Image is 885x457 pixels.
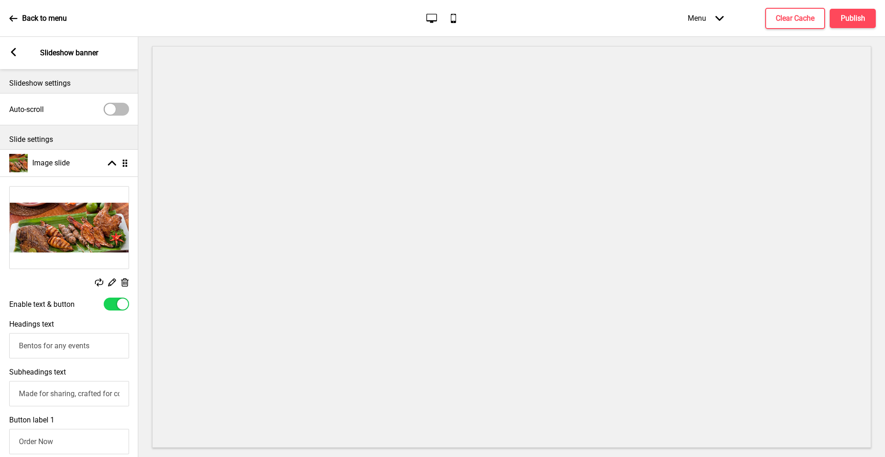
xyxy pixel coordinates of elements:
label: Enable text & button [9,300,75,309]
p: Slideshow banner [40,48,98,58]
img: Image [10,187,129,269]
label: Auto-scroll [9,105,44,114]
p: Slide settings [9,135,129,145]
h4: Image slide [32,158,70,168]
p: Slideshow settings [9,78,129,88]
button: Publish [830,9,876,28]
label: Button label 1 [9,416,54,424]
label: Headings text [9,320,54,328]
h4: Publish [841,13,865,23]
p: Back to menu [22,13,67,23]
label: Subheadings text [9,368,66,376]
h4: Clear Cache [776,13,814,23]
button: Clear Cache [765,8,825,29]
div: Menu [678,5,733,32]
a: Back to menu [9,6,67,31]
